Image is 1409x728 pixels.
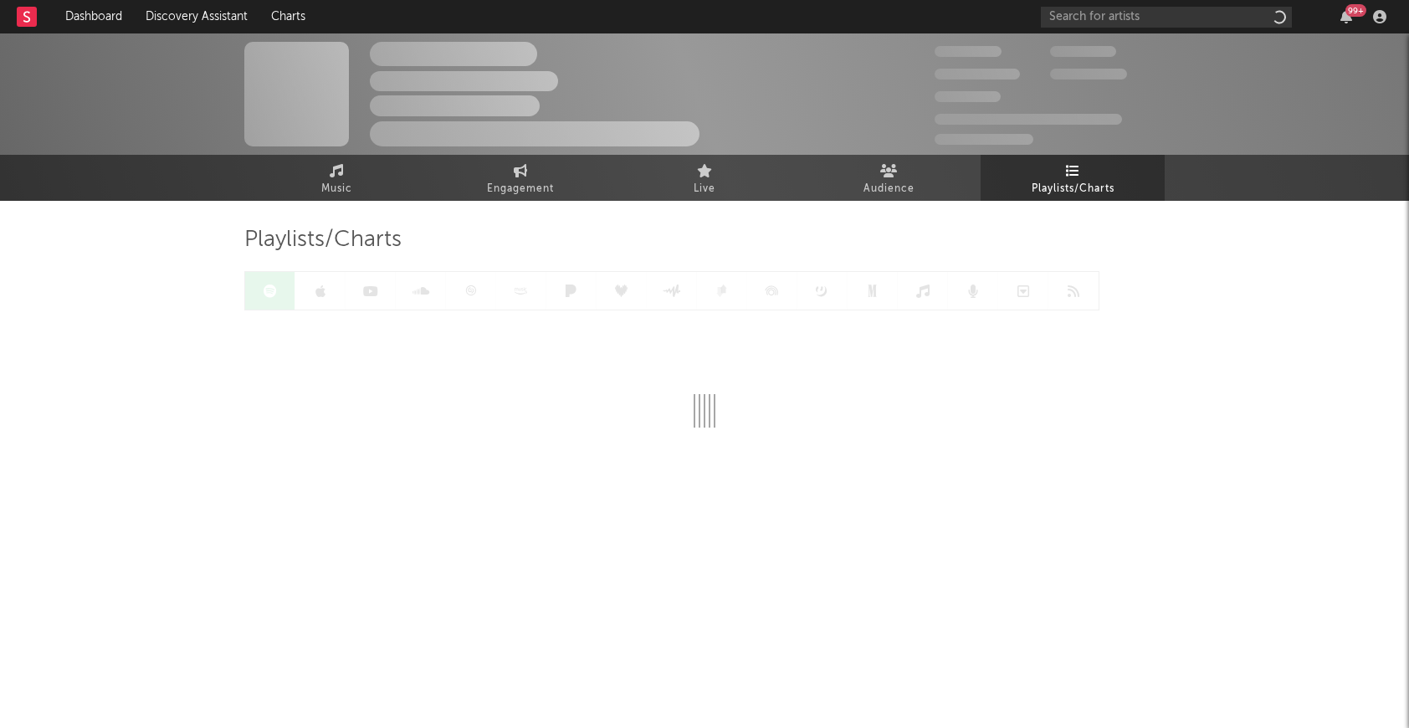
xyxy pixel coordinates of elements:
span: 100.000 [935,91,1001,102]
button: 99+ [1340,10,1352,23]
span: 300.000 [935,46,1002,57]
a: Live [612,155,797,201]
a: Playlists/Charts [981,155,1165,201]
span: Music [321,179,352,199]
span: 100.000 [1050,46,1116,57]
span: 50.000.000 Monthly Listeners [935,114,1122,125]
span: Playlists/Charts [1032,179,1114,199]
input: Search for artists [1041,7,1292,28]
a: Engagement [428,155,612,201]
span: Engagement [487,179,554,199]
a: Music [244,155,428,201]
span: Live [694,179,715,199]
div: 99 + [1345,4,1366,17]
a: Audience [797,155,981,201]
span: Audience [863,179,915,199]
span: 50.000.000 [935,69,1020,79]
span: Playlists/Charts [244,230,402,250]
span: 1.000.000 [1050,69,1127,79]
span: Jump Score: 85.0 [935,134,1033,145]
